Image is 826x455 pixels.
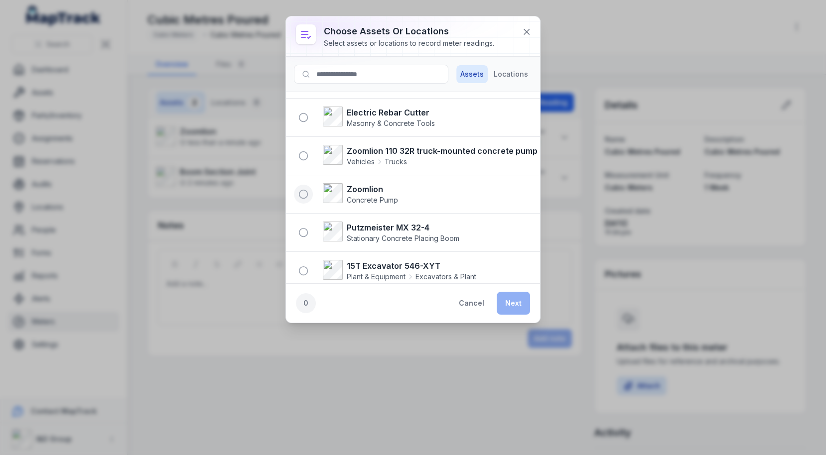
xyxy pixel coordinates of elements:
button: Locations [490,65,532,83]
button: Cancel [450,292,493,315]
div: 0 [296,293,316,313]
strong: Electric Rebar Cutter [347,107,435,118]
button: Assets [456,65,488,83]
strong: Zoomlion 110 32R truck-mounted concrete pump [347,145,538,157]
span: Excavators & Plant [415,272,476,282]
span: Trucks [385,157,407,167]
strong: Putzmeister MX 32-4 [347,222,459,233]
span: Plant & Equipment [347,272,406,282]
span: Vehicles [347,157,375,167]
span: Masonry & Concrete Tools [347,119,435,127]
strong: 15T Excavator 546-XYT [347,260,476,272]
span: Concrete Pump [347,196,398,204]
h3: Choose assets or locations [324,24,494,38]
strong: Zoomlion [347,183,398,195]
span: Stationary Concrete Placing Boom [347,234,459,242]
div: Select assets or locations to record meter readings. [324,38,494,48]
